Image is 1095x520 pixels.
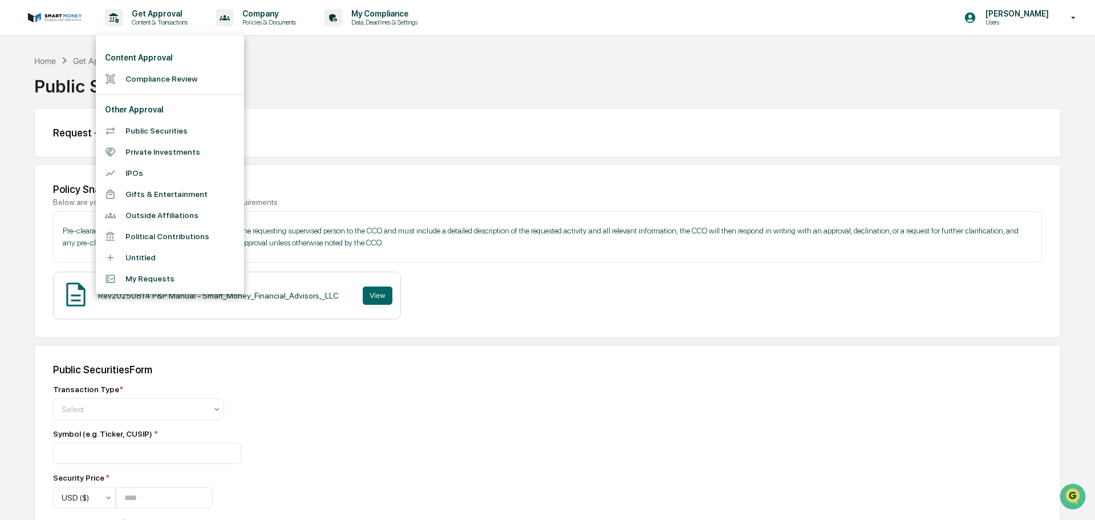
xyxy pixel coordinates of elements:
[194,91,208,104] button: Start new chat
[83,145,92,154] div: 🗄️
[96,142,244,163] li: Private Investments
[78,139,146,160] a: 🗄️Attestations
[94,144,141,155] span: Attestations
[7,139,78,160] a: 🖐️Preclearance
[96,120,244,142] li: Public Securities
[80,193,138,202] a: Powered byPylon
[11,24,208,42] p: How can we help?
[96,163,244,184] li: IPOs
[23,144,74,155] span: Preclearance
[23,166,72,177] span: Data Lookup
[96,268,244,289] li: My Requests
[96,226,244,247] li: Political Contributions
[96,68,244,90] li: Compliance Review
[96,247,244,268] li: Untitled
[11,145,21,154] div: 🖐️
[1058,482,1089,513] iframe: Open customer support
[11,167,21,176] div: 🔎
[113,194,138,202] span: Pylon
[96,205,244,226] li: Outside Affiliations
[7,161,76,182] a: 🔎Data Lookup
[11,87,32,108] img: 1746055101610-c473b297-6a78-478c-a979-82029cc54cd1
[96,184,244,205] li: Gifts & Entertainment
[96,47,244,68] li: Content Approval
[39,99,144,108] div: We're available if you need us!
[96,99,244,120] li: Other Approval
[39,87,187,99] div: Start new chat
